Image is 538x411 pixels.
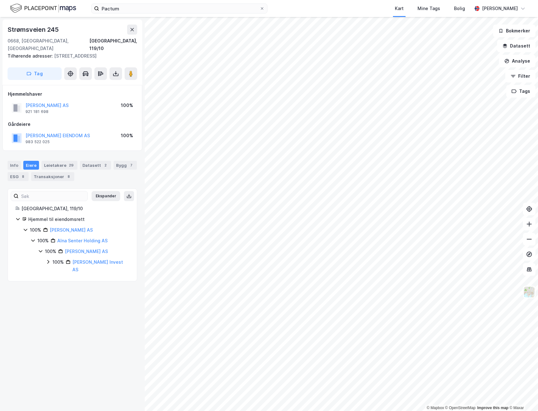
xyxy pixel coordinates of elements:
a: [PERSON_NAME] AS [50,227,93,233]
div: 8 [65,173,72,180]
a: [PERSON_NAME] Invest AS [72,259,123,272]
div: 983 522 025 [25,139,50,144]
input: Søk på adresse, matrikkel, gårdeiere, leietakere eller personer [99,4,260,13]
div: Hjemmel til eiendomsrett [28,216,129,223]
div: 0668, [GEOGRAPHIC_DATA], [GEOGRAPHIC_DATA] [8,37,89,52]
button: Ekspander [92,191,120,201]
input: Søk [19,191,87,201]
div: 100% [45,248,56,255]
button: Bokmerker [493,25,535,37]
div: 100% [30,226,41,234]
div: Bolig [454,5,465,12]
div: [PERSON_NAME] [482,5,518,12]
span: Tilhørende adresser: [8,53,54,59]
div: Mine Tags [418,5,440,12]
div: 29 [68,162,75,168]
button: Datasett [497,40,535,52]
a: OpenStreetMap [445,406,476,410]
iframe: Chat Widget [507,381,538,411]
div: Bygg [114,161,137,170]
img: logo.f888ab2527a4732fd821a326f86c7f29.svg [10,3,76,14]
div: Eiere [23,161,39,170]
div: 100% [121,102,133,109]
div: 7 [128,162,134,168]
div: 100% [121,132,133,139]
div: [STREET_ADDRESS] [8,52,132,60]
div: Leietakere [42,161,77,170]
button: Filter [505,70,535,82]
a: Mapbox [427,406,444,410]
a: [PERSON_NAME] AS [65,249,108,254]
a: Improve this map [477,406,508,410]
button: Tag [8,67,62,80]
div: Gårdeiere [8,121,137,128]
div: 921 181 698 [25,109,48,114]
div: Kart [395,5,404,12]
div: ESG [8,172,29,181]
button: Analyse [499,55,535,67]
div: Hjemmelshaver [8,90,137,98]
button: Tags [506,85,535,98]
div: Transaksjoner [31,172,74,181]
div: 100% [37,237,49,245]
div: 2 [102,162,109,168]
a: Alna Senter Holding AS [57,238,108,243]
div: Info [8,161,21,170]
img: Z [523,286,535,298]
div: Strømsveien 245 [8,25,60,35]
div: 8 [20,173,26,180]
div: Datasett [80,161,111,170]
div: 100% [53,258,64,266]
div: [GEOGRAPHIC_DATA], 119/10 [89,37,137,52]
div: [GEOGRAPHIC_DATA], 119/10 [21,205,129,212]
